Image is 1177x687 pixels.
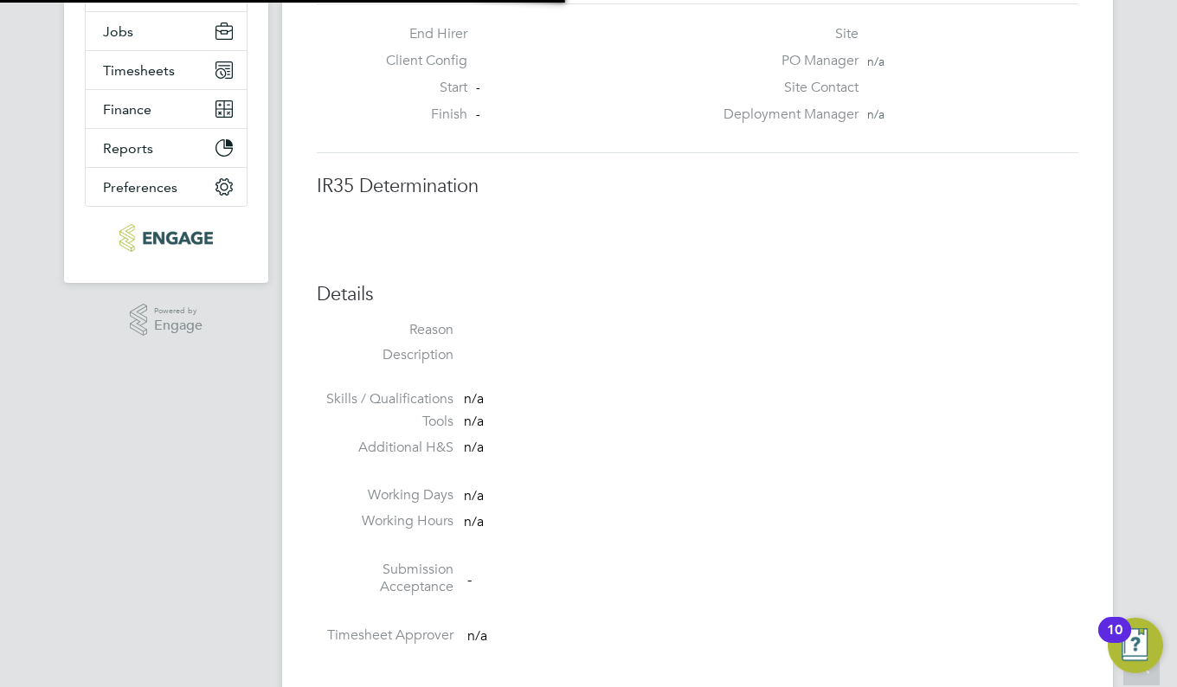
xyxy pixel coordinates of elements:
h3: Details [317,282,1078,307]
button: Open Resource Center, 10 new notifications [1108,618,1163,673]
button: Timesheets [86,51,247,89]
a: Go to home page [85,224,248,252]
button: Reports [86,129,247,167]
label: Additional H&S [317,439,453,457]
label: Skills / Qualifications [317,390,453,408]
label: Timesheet Approver [317,626,453,645]
button: Preferences [86,168,247,206]
span: Finance [103,101,151,118]
label: Site [713,25,859,43]
label: Start [372,79,467,97]
span: n/a [464,513,484,530]
span: Engage [154,318,203,333]
span: n/a [464,487,484,504]
label: Site Contact [713,79,859,97]
span: n/a [867,106,884,122]
span: Timesheets [103,62,175,79]
button: Jobs [86,12,247,50]
label: Finish [372,106,467,124]
span: n/a [867,54,884,69]
label: Reason [317,321,453,339]
h3: IR35 Determination [317,174,1078,199]
div: 10 [1107,630,1122,652]
span: n/a [464,390,484,408]
span: Powered by [154,304,203,318]
label: Working Hours [317,512,453,530]
span: - [467,570,472,587]
label: Tools [317,413,453,431]
span: n/a [464,439,484,456]
img: ncclondon-logo-retina.png [119,224,212,252]
span: - [476,106,480,122]
label: Submission Acceptance [317,561,453,597]
span: Preferences [103,179,177,196]
span: Reports [103,140,153,157]
button: Finance [86,90,247,128]
label: Working Days [317,486,453,504]
label: PO Manager [713,52,859,70]
span: n/a [467,627,487,645]
label: End Hirer [372,25,467,43]
label: Description [317,346,453,364]
span: - [476,80,480,95]
label: Client Config [372,52,467,70]
a: Powered byEngage [130,304,203,337]
span: n/a [464,413,484,430]
span: Jobs [103,23,133,40]
label: Deployment Manager [713,106,859,124]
